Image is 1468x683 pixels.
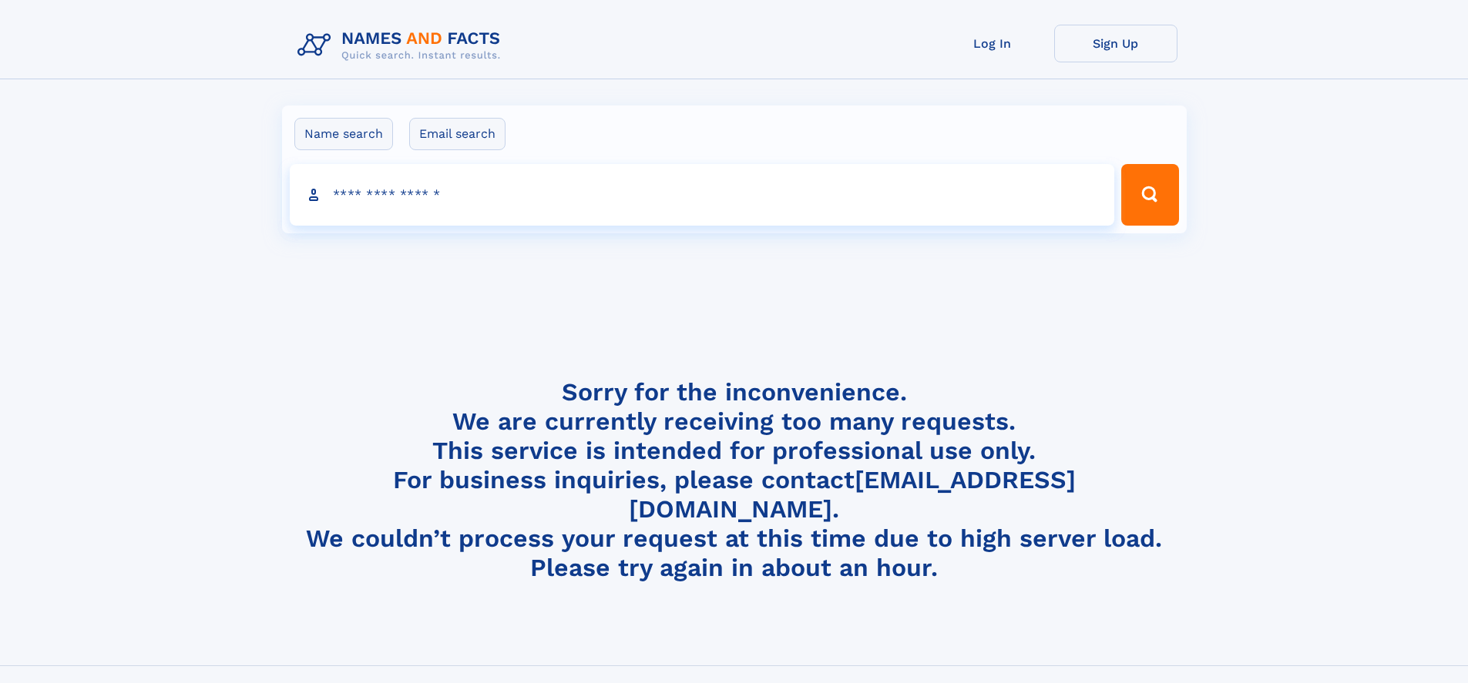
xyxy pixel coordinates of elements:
[290,164,1115,226] input: search input
[1121,164,1178,226] button: Search Button
[291,377,1177,583] h4: Sorry for the inconvenience. We are currently receiving too many requests. This service is intend...
[629,465,1076,524] a: [EMAIL_ADDRESS][DOMAIN_NAME]
[931,25,1054,62] a: Log In
[409,118,506,150] label: Email search
[294,118,393,150] label: Name search
[291,25,513,66] img: Logo Names and Facts
[1054,25,1177,62] a: Sign Up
